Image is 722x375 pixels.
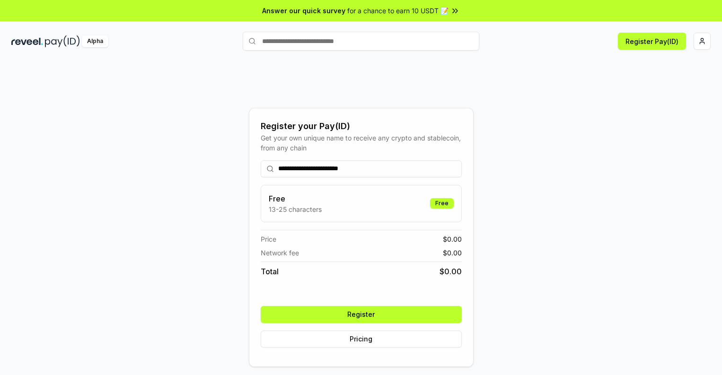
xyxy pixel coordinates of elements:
[443,248,462,258] span: $ 0.00
[261,120,462,133] div: Register your Pay(ID)
[269,204,322,214] p: 13-25 characters
[261,331,462,348] button: Pricing
[261,266,279,277] span: Total
[430,198,454,209] div: Free
[262,6,345,16] span: Answer our quick survey
[45,35,80,47] img: pay_id
[261,248,299,258] span: Network fee
[269,193,322,204] h3: Free
[618,33,686,50] button: Register Pay(ID)
[261,306,462,323] button: Register
[440,266,462,277] span: $ 0.00
[261,133,462,153] div: Get your own unique name to receive any crypto and stablecoin, from any chain
[261,234,276,244] span: Price
[82,35,108,47] div: Alpha
[11,35,43,47] img: reveel_dark
[443,234,462,244] span: $ 0.00
[347,6,449,16] span: for a chance to earn 10 USDT 📝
